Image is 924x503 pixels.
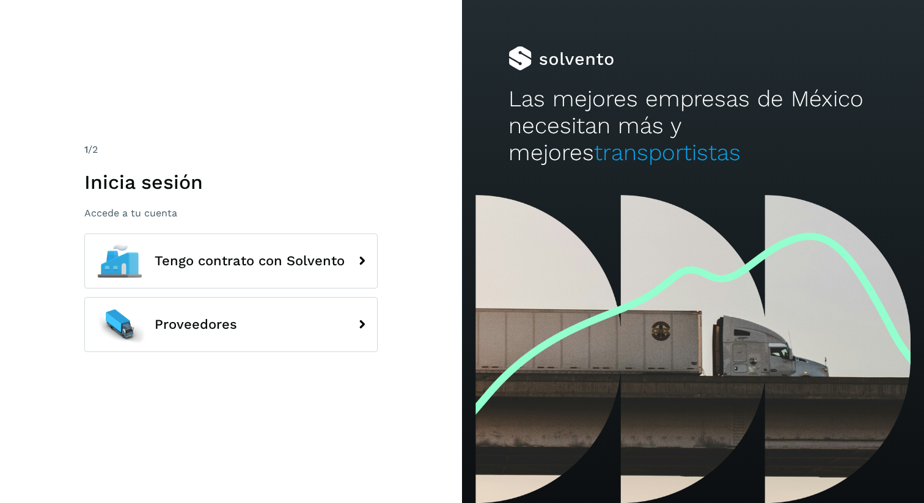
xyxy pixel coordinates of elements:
[155,254,345,268] span: Tengo contrato con Solvento
[84,142,378,157] div: /2
[508,86,878,167] h2: Las mejores empresas de México necesitan más y mejores
[155,317,237,332] span: Proveedores
[594,139,741,166] span: transportistas
[84,171,378,194] h1: Inicia sesión
[84,233,378,288] button: Tengo contrato con Solvento
[84,144,88,155] span: 1
[84,207,378,219] p: Accede a tu cuenta
[84,297,378,352] button: Proveedores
